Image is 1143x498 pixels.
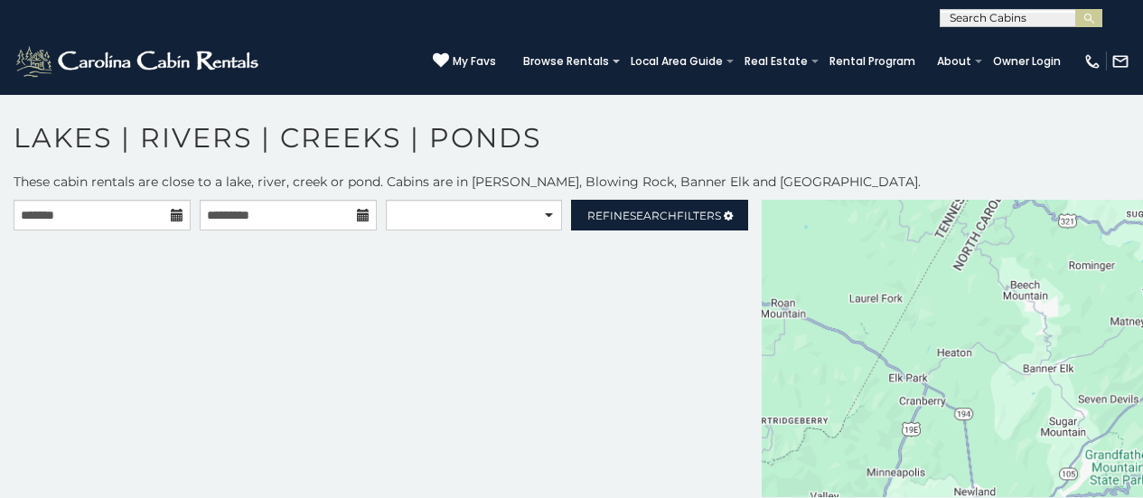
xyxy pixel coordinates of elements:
[820,49,924,74] a: Rental Program
[571,200,748,230] a: RefineSearchFilters
[630,209,677,222] span: Search
[735,49,817,74] a: Real Estate
[587,209,721,222] span: Refine Filters
[1111,52,1129,70] img: mail-regular-white.png
[928,49,980,74] a: About
[984,49,1070,74] a: Owner Login
[433,52,496,70] a: My Favs
[514,49,618,74] a: Browse Rentals
[14,43,264,80] img: White-1-2.png
[453,53,496,70] span: My Favs
[1083,52,1101,70] img: phone-regular-white.png
[622,49,732,74] a: Local Area Guide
